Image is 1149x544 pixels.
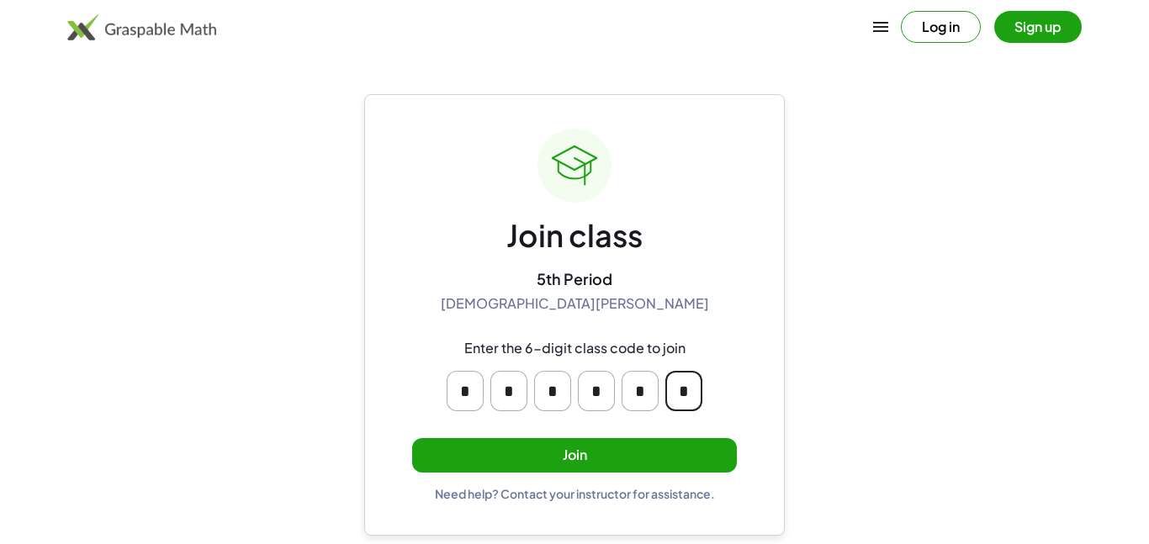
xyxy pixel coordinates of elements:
[506,216,643,256] div: Join class
[412,438,737,473] button: Join
[464,340,686,357] div: Enter the 6-digit class code to join
[441,295,709,313] div: [DEMOGRAPHIC_DATA][PERSON_NAME]
[665,371,702,411] input: Please enter OTP character 6
[901,11,981,43] button: Log in
[490,371,527,411] input: Please enter OTP character 2
[447,371,484,411] input: Please enter OTP character 1
[435,486,715,501] div: Need help? Contact your instructor for assistance.
[534,371,571,411] input: Please enter OTP character 3
[994,11,1082,43] button: Sign up
[537,269,612,288] div: 5th Period
[622,371,659,411] input: Please enter OTP character 5
[578,371,615,411] input: Please enter OTP character 4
